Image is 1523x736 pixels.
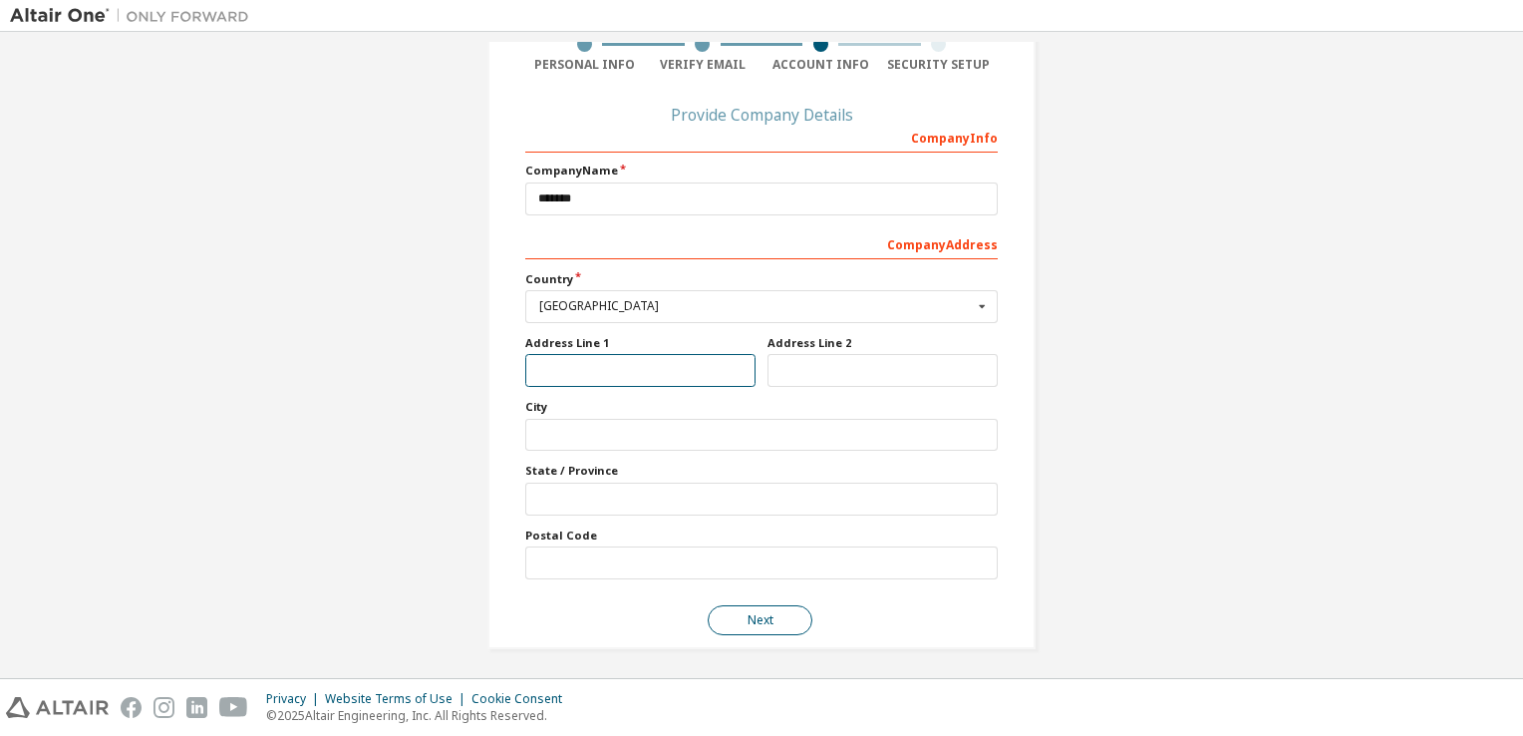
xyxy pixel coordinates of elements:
img: facebook.svg [121,697,142,718]
label: City [525,399,998,415]
div: Privacy [266,691,325,707]
div: Verify Email [644,57,762,73]
label: Address Line 1 [525,335,756,351]
div: [GEOGRAPHIC_DATA] [539,300,973,312]
p: © 2025 Altair Engineering, Inc. All Rights Reserved. [266,707,574,724]
img: Altair One [10,6,259,26]
div: Website Terms of Use [325,691,471,707]
label: State / Province [525,463,998,479]
img: instagram.svg [153,697,174,718]
div: Cookie Consent [471,691,574,707]
button: Next [708,605,812,635]
label: Country [525,271,998,287]
label: Company Name [525,163,998,179]
div: Company Info [525,121,998,153]
img: altair_logo.svg [6,697,109,718]
label: Postal Code [525,528,998,544]
label: Address Line 2 [767,335,998,351]
div: Provide Company Details [525,109,998,121]
div: Security Setup [880,57,999,73]
img: linkedin.svg [186,697,207,718]
div: Account Info [761,57,880,73]
img: youtube.svg [219,697,248,718]
div: Company Address [525,227,998,259]
div: Personal Info [525,57,644,73]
